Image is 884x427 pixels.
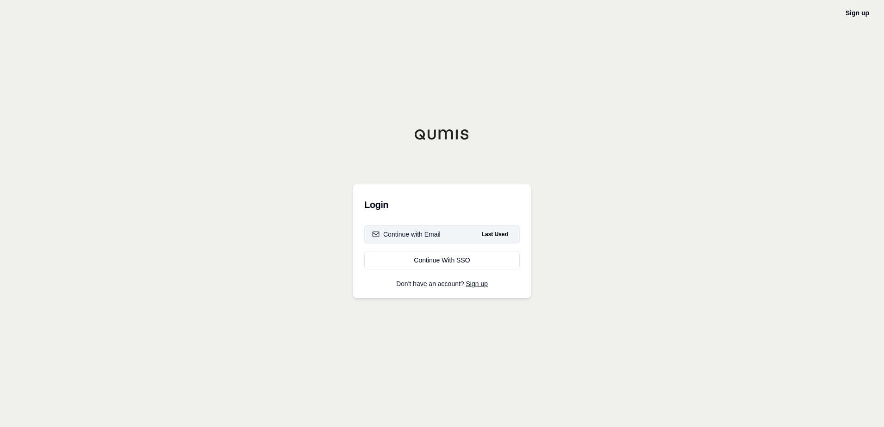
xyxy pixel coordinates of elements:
[846,9,869,17] a: Sign up
[364,251,520,269] a: Continue With SSO
[364,195,520,214] h3: Login
[478,229,512,240] span: Last Used
[364,225,520,244] button: Continue with EmailLast Used
[372,230,441,239] div: Continue with Email
[372,256,512,265] div: Continue With SSO
[466,280,488,287] a: Sign up
[364,281,520,287] p: Don't have an account?
[414,129,470,140] img: Qumis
